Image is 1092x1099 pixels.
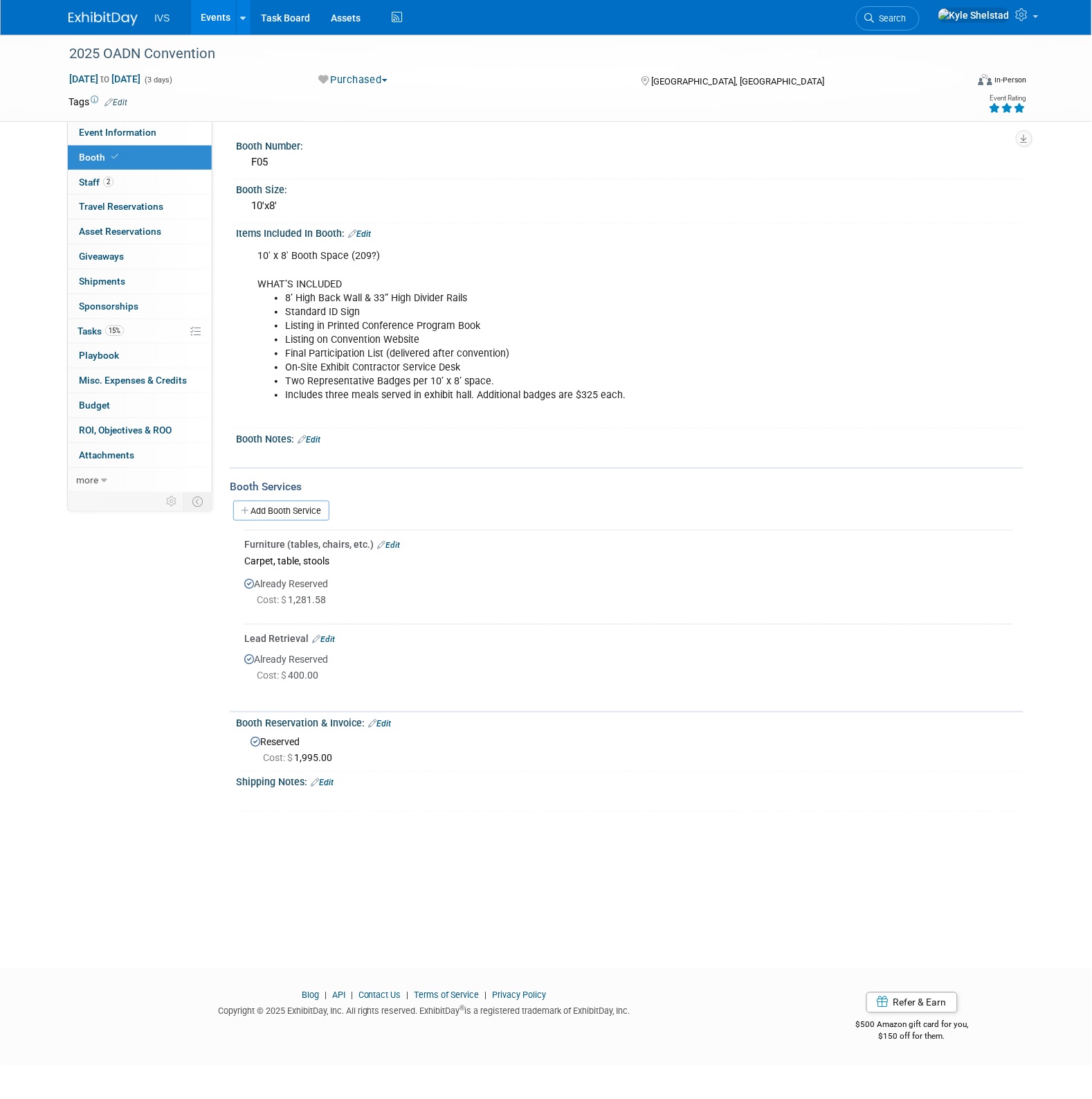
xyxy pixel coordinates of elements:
a: Tasks15% [68,319,212,343]
a: Edit [298,435,320,445]
a: Booth [68,145,212,170]
div: Lead Retrieval [244,632,1013,645]
a: Attachments [68,443,212,467]
a: Budget [68,393,212,418]
a: Search [856,6,920,30]
span: Cost: $ [263,753,294,764]
span: Attachments [79,449,134,461]
div: Event Format [884,72,1027,93]
li: On-Site Exhibit Contractor Service Desk [285,361,863,375]
a: Giveaways [68,244,212,269]
span: | [347,990,356,1001]
div: Already Reserved [244,645,1013,695]
span: 1,995.00 [263,753,338,764]
div: 10'x8' [246,195,1013,217]
span: [GEOGRAPHIC_DATA], [GEOGRAPHIC_DATA] [651,76,824,87]
a: more [68,468,212,492]
span: Travel Reservations [79,201,163,212]
li: Listing on Convention Website [285,333,863,347]
span: | [403,990,412,1001]
span: Search [875,13,907,24]
span: | [321,990,330,1001]
li: Listing in Printed Conference Program Book [285,319,863,333]
span: to [98,73,111,84]
sup: ® [460,1005,465,1012]
img: Format-Inperson.png [979,74,992,85]
span: Cost: $ [257,594,288,605]
a: Add Booth Service [233,501,329,521]
a: Shipments [68,269,212,294]
a: Privacy Policy [493,990,547,1001]
a: Misc. Expenses & Credits [68,368,212,393]
a: Playbook [68,343,212,368]
div: Shipping Notes: [236,772,1023,790]
td: Personalize Event Tab Strip [160,492,184,510]
a: Sponsorships [68,294,212,319]
a: Edit [377,540,400,550]
li: Two Representative Badges per 10’ x 8’ space. [285,375,863,388]
td: Tags [69,95,127,109]
td: Toggle Event Tabs [184,492,212,510]
img: ExhibitDay [69,12,138,26]
span: Budget [79,400,110,411]
div: Reserved [246,732,1013,765]
span: more [76,474,98,485]
a: Staff2 [68,170,212,195]
span: 1,281.58 [257,594,331,605]
span: 400.00 [257,670,324,681]
div: Carpet, table, stools [244,551,1013,570]
span: Giveaways [79,251,124,262]
div: Items Included In Booth: [236,223,1023,241]
span: [DATE] [DATE] [69,73,141,85]
span: IVS [154,12,170,24]
div: $500 Amazon gift card for you, [801,1010,1024,1042]
a: Travel Reservations [68,195,212,219]
div: Booth Number: [236,136,1023,153]
span: Cost: $ [257,670,288,681]
div: Furniture (tables, chairs, etc.) [244,537,1013,551]
div: Booth Reservation & Invoice: [236,713,1023,731]
span: Sponsorships [79,301,138,312]
img: Kyle Shelstad [938,8,1010,23]
a: Edit [348,229,371,239]
a: Event Information [68,120,212,145]
div: Booth Size: [236,179,1023,197]
li: Final Participation List (delivered after convention) [285,347,863,361]
span: 15% [105,325,124,336]
a: Edit [312,634,335,644]
span: ROI, Objectives & ROO [79,425,172,436]
a: ROI, Objectives & ROO [68,418,212,443]
a: Edit [368,719,391,729]
span: Event Information [79,127,156,138]
span: Asset Reservations [79,226,161,237]
div: Copyright © 2025 ExhibitDay, Inc. All rights reserved. ExhibitDay is a registered trademark of Ex... [69,1002,780,1018]
a: API [332,990,345,1001]
div: Event Rating [989,95,1026,102]
a: Terms of Service [415,990,480,1001]
li: 8’ High Back Wall & 33” High Divider Rails [285,292,863,305]
div: $150 off for them. [801,1031,1024,1043]
div: F05 [246,152,1013,173]
span: (3 days) [143,75,172,84]
div: 2025 OADN Convention [64,42,945,66]
div: Booth Notes: [236,429,1023,447]
a: Edit [104,98,127,107]
a: Edit [311,778,334,788]
div: In-Person [994,75,1027,85]
span: Tasks [78,325,124,337]
i: Booth reservation complete [111,153,118,161]
li: Includes three meals served in exhibit hall. Additional badges are $325 each. [285,388,863,402]
span: Playbook [79,350,119,361]
a: Blog [302,990,319,1001]
li: Standard ID Sign [285,305,863,319]
a: Refer & Earn [866,992,958,1013]
a: Asset Reservations [68,220,212,244]
a: Contact Us [358,990,401,1001]
span: Booth [79,152,121,163]
span: Staff [79,177,113,188]
div: Booth Services [230,479,1023,494]
div: Already Reserved [244,570,1013,619]
span: Shipments [79,276,125,287]
span: Misc. Expenses & Credits [79,375,187,386]
button: Purchased [313,73,393,87]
